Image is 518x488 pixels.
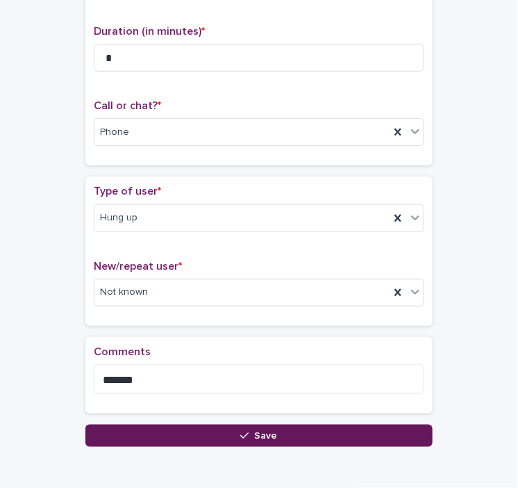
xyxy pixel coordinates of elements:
[94,186,161,197] span: Type of user
[94,100,161,111] span: Call or chat?
[94,261,182,272] span: New/repeat user
[255,431,278,441] span: Save
[85,425,433,447] button: Save
[100,125,129,140] span: Phone
[100,211,137,225] span: Hung up
[94,346,151,357] span: Comments
[94,26,205,37] span: Duration (in minutes)
[100,285,148,300] span: Not known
